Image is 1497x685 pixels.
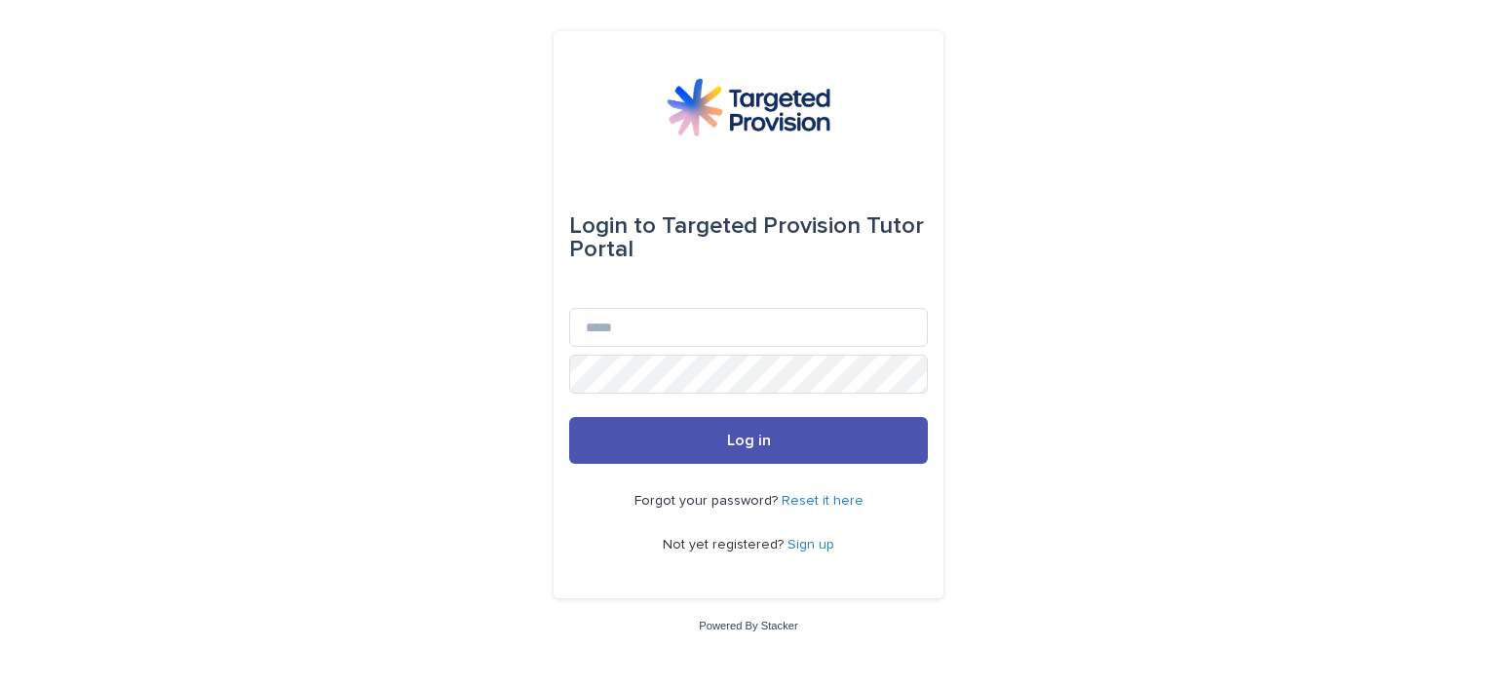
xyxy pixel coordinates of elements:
[663,538,787,552] span: Not yet registered?
[569,199,928,277] div: Targeted Provision Tutor Portal
[787,538,834,552] a: Sign up
[667,78,830,136] img: M5nRWzHhSzIhMunXDL62
[782,494,864,508] a: Reset it here
[634,494,782,508] span: Forgot your password?
[727,433,771,448] span: Log in
[569,417,928,464] button: Log in
[699,620,797,631] a: Powered By Stacker
[569,214,656,238] span: Login to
